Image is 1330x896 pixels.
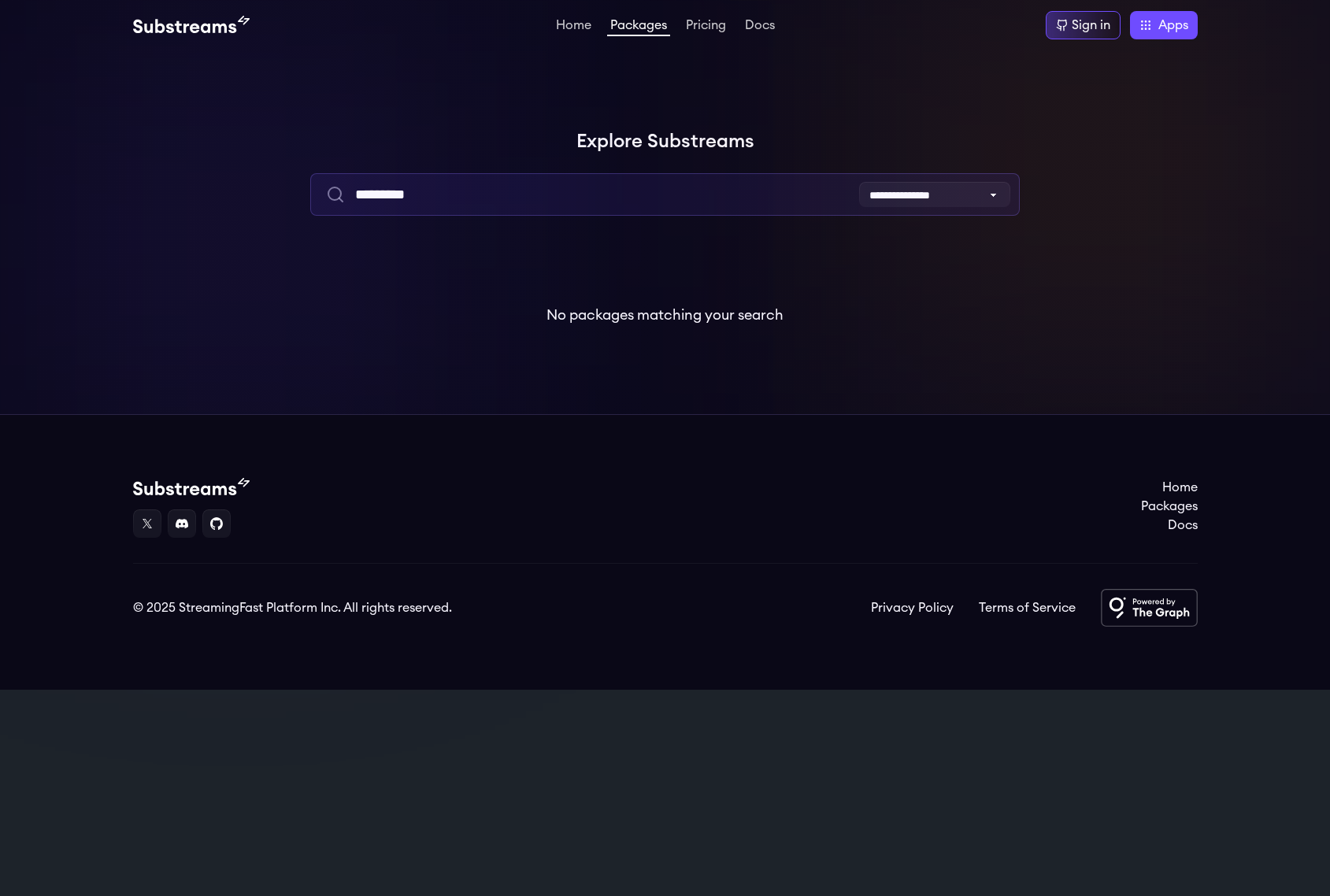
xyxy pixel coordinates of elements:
[742,19,778,35] a: Docs
[133,126,1198,157] h1: Explore Substreams
[683,19,729,35] a: Pricing
[871,598,954,617] a: Privacy Policy
[1072,16,1110,35] div: Sign in
[979,598,1076,617] a: Terms of Service
[1101,589,1198,627] img: Powered by The Graph
[546,304,784,326] p: No packages matching your search
[1046,11,1121,39] a: Sign in
[553,19,595,35] a: Home
[1141,497,1198,516] a: Packages
[1141,478,1198,497] a: Home
[133,478,250,497] img: Substream's logo
[133,598,452,617] div: © 2025 StreamingFast Platform Inc. All rights reserved.
[607,19,670,36] a: Packages
[133,16,250,35] img: Substream's logo
[1141,516,1198,535] a: Docs
[1158,16,1188,35] span: Apps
